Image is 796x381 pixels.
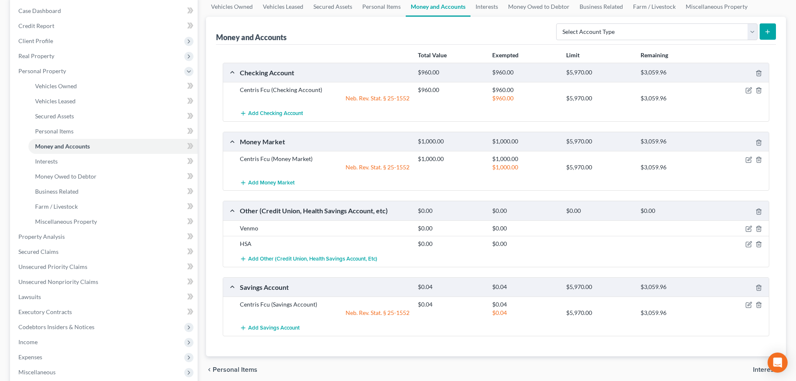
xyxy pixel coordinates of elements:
div: $5,970.00 [562,138,636,146]
div: $3,059.96 [636,138,710,146]
span: Money Owed to Debtor [35,173,97,180]
a: Secured Claims [12,244,198,259]
a: Money Owed to Debtor [28,169,198,184]
a: Executory Contracts [12,304,198,320]
a: Farm / Livestock [28,199,198,214]
div: $0.00 [414,240,488,248]
a: Credit Report [12,18,198,33]
div: Centris Fcu (Checking Account) [236,86,414,94]
span: Vehicles Owned [35,82,77,89]
div: $5,970.00 [562,94,636,102]
a: Lawsuits [12,289,198,304]
div: $0.00 [562,207,636,215]
div: $1,000.00 [488,155,562,163]
div: $0.04 [488,300,562,309]
div: $3,059.96 [636,283,710,291]
div: $0.04 [488,309,562,317]
a: Unsecured Priority Claims [12,259,198,274]
span: Business Related [35,188,79,195]
span: Expenses [18,353,42,361]
div: Open Intercom Messenger [768,353,788,373]
i: chevron_left [206,366,213,373]
div: $3,059.96 [636,163,710,171]
div: $3,059.96 [636,94,710,102]
a: Property Analysis [12,229,198,244]
div: $960.00 [414,69,488,77]
span: Miscellaneous [18,368,56,376]
div: $960.00 [488,86,562,94]
div: HSA [236,240,414,248]
a: Vehicles Leased [28,94,198,109]
div: Neb. Rev. Stat. § 25-1552 [236,309,414,317]
div: $3,059.96 [636,69,710,77]
div: $5,970.00 [562,309,636,317]
div: $1,000.00 [414,155,488,163]
div: Neb. Rev. Stat. § 25-1552 [236,94,414,102]
span: Personal Property [18,67,66,74]
a: Case Dashboard [12,3,198,18]
a: Secured Assets [28,109,198,124]
span: Vehicles Leased [35,97,76,105]
div: $1,000.00 [414,138,488,146]
div: $960.00 [414,86,488,94]
a: Business Related [28,184,198,199]
button: Add Savings Account [240,320,300,336]
span: Income [18,338,38,345]
button: Interests chevron_right [753,366,786,373]
span: Miscellaneous Property [35,218,97,225]
span: Add Checking Account [248,110,303,117]
button: chevron_left Personal Items [206,366,257,373]
strong: Total Value [418,51,447,59]
span: Property Analysis [18,233,65,240]
span: Personal Items [213,366,257,373]
span: Farm / Livestock [35,203,78,210]
span: Lawsuits [18,293,41,300]
div: Other (Credit Union, Health Savings Account, etc) [236,206,414,215]
span: Unsecured Priority Claims [18,263,87,270]
div: Centris Fcu (Savings Account) [236,300,414,309]
a: Vehicles Owned [28,79,198,94]
div: Venmo [236,224,414,233]
span: Case Dashboard [18,7,61,14]
button: Add Money Market [240,175,295,190]
div: $0.04 [488,283,562,291]
div: Neb. Rev. Stat. § 25-1552 [236,163,414,171]
div: Money and Accounts [216,32,287,42]
div: Money Market [236,137,414,146]
div: $5,970.00 [562,283,636,291]
div: $0.00 [414,224,488,233]
button: Add Other (Credit Union, Health Savings Account, etc) [240,251,377,267]
span: Executory Contracts [18,308,72,315]
div: $0.00 [488,207,562,215]
div: $1,000.00 [488,138,562,146]
span: Add Savings Account [248,325,300,332]
div: $0.00 [414,207,488,215]
div: $0.00 [636,207,710,215]
div: $960.00 [488,94,562,102]
span: Add Other (Credit Union, Health Savings Account, etc) [248,256,377,262]
div: $5,970.00 [562,69,636,77]
a: Unsecured Nonpriority Claims [12,274,198,289]
a: Interests [28,154,198,169]
button: Add Checking Account [240,106,303,121]
a: Miscellaneous Property [28,214,198,229]
a: Personal Items [28,124,198,139]
strong: Limit [566,51,580,59]
a: Money and Accounts [28,139,198,154]
div: $0.04 [414,300,488,309]
div: $960.00 [488,69,562,77]
div: $1,000.00 [488,163,562,171]
span: Unsecured Nonpriority Claims [18,278,98,285]
span: Secured Assets [35,113,74,120]
span: Real Property [18,52,54,59]
span: Credit Report [18,22,54,29]
strong: Exempted [492,51,519,59]
div: $0.04 [414,283,488,291]
div: Savings Account [236,283,414,292]
div: Centris Fcu (Money Market) [236,155,414,163]
span: Secured Claims [18,248,58,255]
span: Add Money Market [248,179,295,186]
div: $5,970.00 [562,163,636,171]
span: Money and Accounts [35,143,90,150]
span: Interests [753,366,779,373]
